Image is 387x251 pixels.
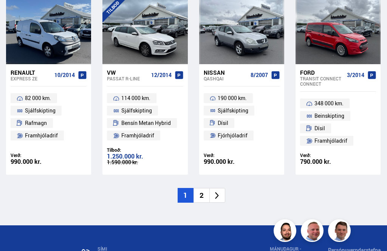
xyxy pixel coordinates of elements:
span: 12/2014 [151,72,172,78]
div: Passat R-LINE [107,76,148,81]
div: Tilboð: [107,147,183,153]
div: Verð: [300,152,376,158]
a: Renault Express ZE 10/2014 82 000 km. Sjálfskipting Rafmagn Framhjóladrif Verð: 990.000 kr. [6,64,91,175]
img: siFngHWaQ9KaOqBr.png [302,220,325,243]
div: Ford [300,69,344,76]
span: Dísil [314,124,325,133]
span: 82 000 km. [25,94,51,103]
a: Ford Transit Connect CONNECT 3/2014 348 000 km. Beinskipting Dísil Framhjóladrif Verð: 790.000 kr. [296,64,381,175]
span: Sjálfskipting [121,106,152,115]
span: 114 000 km. [121,94,150,103]
div: 990.000 kr. [11,159,87,165]
span: Bensín Metan Hybrid [121,119,171,128]
div: Verð: [11,152,87,158]
a: VW Passat R-LINE 12/2014 114 000 km. Sjálfskipting Bensín Metan Hybrid Framhjóladrif Tilboð: 1.25... [102,64,187,175]
div: Qashqai [204,76,248,81]
div: 1.590.000 kr. [107,160,183,165]
button: Opna LiveChat spjallviðmót [6,3,29,26]
div: Express ZE [11,76,51,81]
div: 790.000 kr. [300,159,376,165]
span: 10/2014 [54,72,75,78]
div: Nissan [204,69,248,76]
span: Sjálfskipting [25,106,56,115]
span: Framhjóladrif [121,131,154,140]
span: 3/2014 [347,72,364,78]
div: Verð: [204,152,280,158]
img: nhp88E3Fdnt1Opn2.png [275,220,297,243]
span: Framhjóladrif [314,136,347,145]
span: 348 000 km. [314,99,344,108]
span: Sjálfskipting [218,106,248,115]
span: 190 000 km. [218,94,247,103]
img: FbJEzSuNWCJXmdc-.webp [329,220,352,243]
span: Rafmagn [25,119,47,128]
div: VW [107,69,148,76]
div: Renault [11,69,51,76]
div: 990.000 kr. [204,159,280,165]
span: Framhjóladrif [25,131,58,140]
span: 8/2007 [251,72,268,78]
li: 2 [193,188,209,203]
div: 1.250.000 kr. [107,153,183,160]
div: Transit Connect CONNECT [300,76,344,86]
span: Dísil [218,119,228,128]
span: Beinskipting [314,111,344,120]
span: Fjórhjóladrif [218,131,248,140]
li: 1 [178,188,193,203]
a: Nissan Qashqai 8/2007 190 000 km. Sjálfskipting Dísil Fjórhjóladrif Verð: 990.000 kr. [199,64,284,175]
